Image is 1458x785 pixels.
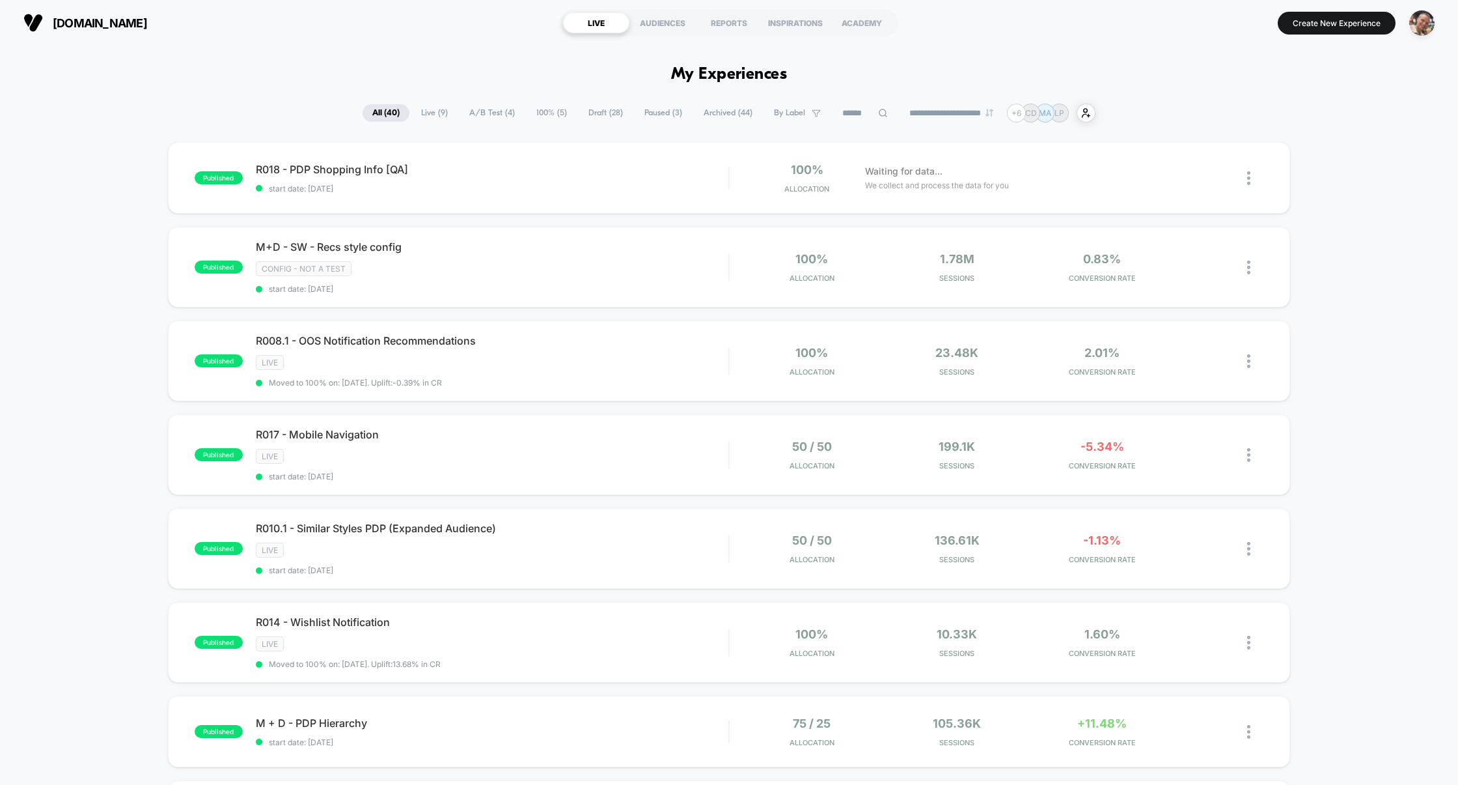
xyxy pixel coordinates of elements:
[795,627,828,641] span: 100%
[790,738,834,747] span: Allocation
[1033,367,1172,377] span: CONVERSION RATE
[774,108,805,118] span: By Label
[256,616,729,629] span: R014 - Wishlist Notification
[790,461,834,470] span: Allocation
[1077,717,1127,730] span: +11.48%
[256,522,729,535] span: R010.1 - Similar Styles PDP (Expanded Audience)
[460,104,525,122] span: A/B Test ( 4 )
[195,261,243,274] span: published
[784,184,829,193] span: Allocation
[1025,108,1037,118] p: CD
[935,346,978,360] span: 23.48k
[563,12,629,33] div: LIVE
[256,184,729,193] span: start date: [DATE]
[635,104,692,122] span: Paused ( 3 )
[1247,636,1250,649] img: close
[23,13,43,33] img: Visually logo
[629,12,696,33] div: AUDIENCES
[888,555,1026,564] span: Sessions
[933,717,981,730] span: 105.36k
[195,542,243,555] span: published
[195,448,243,461] span: published
[762,12,829,33] div: INSPIRATIONS
[256,334,729,347] span: R008.1 - OOS Notification Recommendations
[1247,171,1250,185] img: close
[1247,448,1250,462] img: close
[1278,12,1396,35] button: Create New Experience
[792,534,832,547] span: 50 / 50
[985,109,993,117] img: end
[1084,627,1120,641] span: 1.60%
[269,659,441,669] span: Moved to 100% on: [DATE] . Uplift: 13.68% in CR
[256,636,284,651] span: LIVE
[256,284,729,294] span: start date: [DATE]
[195,636,243,649] span: published
[795,346,828,360] span: 100%
[795,252,828,266] span: 100%
[269,378,442,388] span: Moved to 100% on: [DATE] . Uplift: -0.39% in CR
[53,16,147,30] span: [DOMAIN_NAME]
[790,367,834,377] span: Allocation
[696,12,762,33] div: REPORTS
[865,179,1009,192] span: We collect and process the data for you
[256,261,351,276] span: CONFIG - NOT A TEST
[1033,555,1172,564] span: CONVERSION RATE
[1033,461,1172,470] span: CONVERSION RATE
[790,555,834,564] span: Allocation
[195,354,243,367] span: published
[1033,274,1172,283] span: CONVERSION RATE
[579,104,633,122] span: Draft ( 28 )
[937,627,977,641] span: 10.33k
[1033,738,1172,747] span: CONVERSION RATE
[256,565,729,575] span: start date: [DATE]
[256,355,284,370] span: LIVE
[1039,108,1051,118] p: MA
[939,440,975,453] span: 199.1k
[829,12,895,33] div: ACADEMY
[1080,440,1124,453] span: -5.34%
[527,104,577,122] span: 100% ( 5 )
[940,252,974,266] span: 1.78M
[888,649,1026,658] span: Sessions
[888,274,1026,283] span: Sessions
[1247,354,1250,368] img: close
[195,171,243,184] span: published
[411,104,458,122] span: Live ( 9 )
[793,717,831,730] span: 75 / 25
[1083,252,1121,266] span: 0.83%
[256,543,284,558] span: LIVE
[935,534,980,547] span: 136.61k
[792,440,832,453] span: 50 / 50
[791,163,823,177] span: 100%
[256,428,729,441] span: R017 - Mobile Navigation
[1083,534,1121,547] span: -1.13%
[1007,104,1026,122] div: + 6
[256,163,729,176] span: R018 - PDP Shopping Info [QA]
[256,737,729,747] span: start date: [DATE]
[1247,542,1250,556] img: close
[256,472,729,481] span: start date: [DATE]
[888,738,1026,747] span: Sessions
[790,649,834,658] span: Allocation
[1409,10,1435,36] img: ppic
[256,449,284,464] span: LIVE
[256,717,729,730] span: M + D - PDP Hierarchy
[363,104,409,122] span: All ( 40 )
[671,65,788,84] h1: My Experiences
[888,461,1026,470] span: Sessions
[1247,261,1250,274] img: close
[256,240,729,253] span: M+D - SW - Recs style config
[1084,346,1120,360] span: 2.01%
[195,725,243,738] span: published
[1054,108,1064,118] p: LP
[1405,10,1438,36] button: ppic
[888,367,1026,377] span: Sessions
[865,164,942,178] span: Waiting for data...
[1033,649,1172,658] span: CONVERSION RATE
[694,104,762,122] span: Archived ( 44 )
[790,274,834,283] span: Allocation
[20,12,151,33] button: [DOMAIN_NAME]
[1247,725,1250,739] img: close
